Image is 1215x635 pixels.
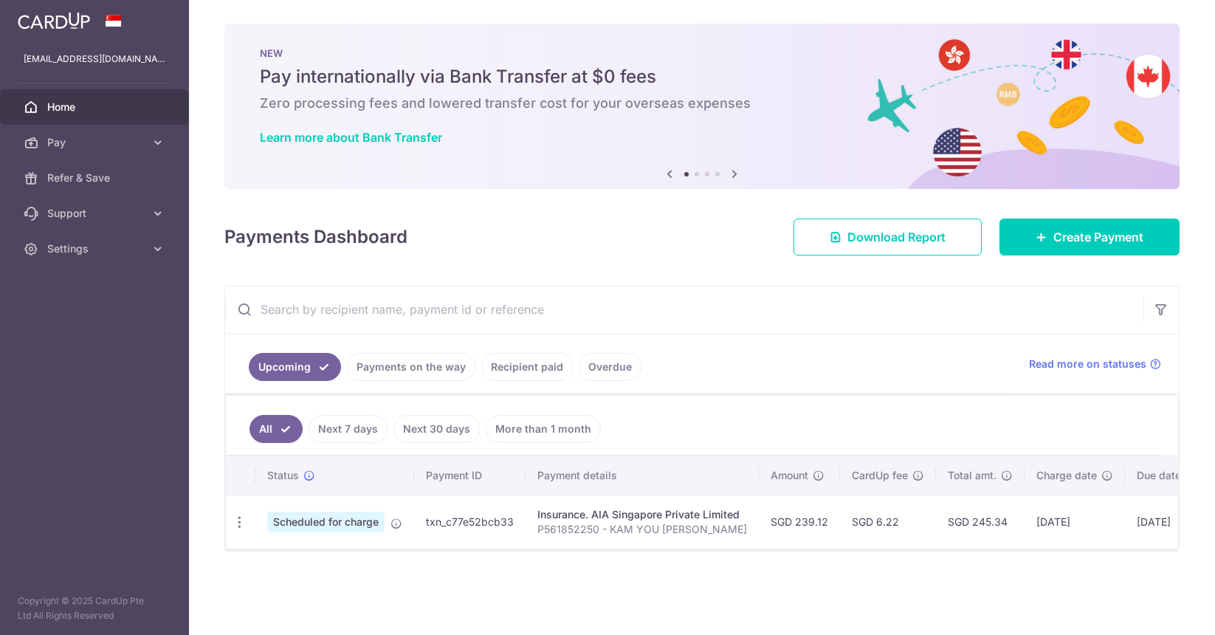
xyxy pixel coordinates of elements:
[579,353,641,381] a: Overdue
[1053,228,1143,246] span: Create Payment
[794,219,982,255] a: Download Report
[481,353,573,381] a: Recipient paid
[1029,357,1161,371] a: Read more on statuses
[260,95,1144,112] h6: Zero processing fees and lowered transfer cost for your overseas expenses
[249,353,341,381] a: Upcoming
[224,224,407,250] h4: Payments Dashboard
[999,219,1180,255] a: Create Payment
[414,495,526,549] td: txn_c77e52bcb33
[47,171,145,185] span: Refer & Save
[393,415,480,443] a: Next 30 days
[224,24,1180,189] img: Bank transfer banner
[759,495,840,549] td: SGD 239.12
[414,456,526,495] th: Payment ID
[47,135,145,150] span: Pay
[1137,468,1181,483] span: Due date
[936,495,1025,549] td: SGD 245.34
[1121,591,1200,628] iframe: Opens a widget where you can find more information
[948,468,997,483] span: Total amt.
[852,468,908,483] span: CardUp fee
[486,415,601,443] a: More than 1 month
[840,495,936,549] td: SGD 6.22
[47,241,145,256] span: Settings
[225,286,1143,333] input: Search by recipient name, payment id or reference
[47,206,145,221] span: Support
[267,512,385,532] span: Scheduled for charge
[1125,495,1209,549] td: [DATE]
[260,47,1144,59] p: NEW
[249,415,303,443] a: All
[1036,468,1097,483] span: Charge date
[537,507,747,522] div: Insurance. AIA Singapore Private Limited
[260,65,1144,89] h5: Pay internationally via Bank Transfer at $0 fees
[537,522,747,537] p: P561852250 - KAM YOU [PERSON_NAME]
[771,468,808,483] span: Amount
[309,415,388,443] a: Next 7 days
[47,100,145,114] span: Home
[1029,357,1146,371] span: Read more on statuses
[24,52,165,66] p: [EMAIL_ADDRESS][DOMAIN_NAME]
[1025,495,1125,549] td: [DATE]
[526,456,759,495] th: Payment details
[267,468,299,483] span: Status
[260,130,442,145] a: Learn more about Bank Transfer
[847,228,946,246] span: Download Report
[347,353,475,381] a: Payments on the way
[18,12,90,30] img: CardUp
